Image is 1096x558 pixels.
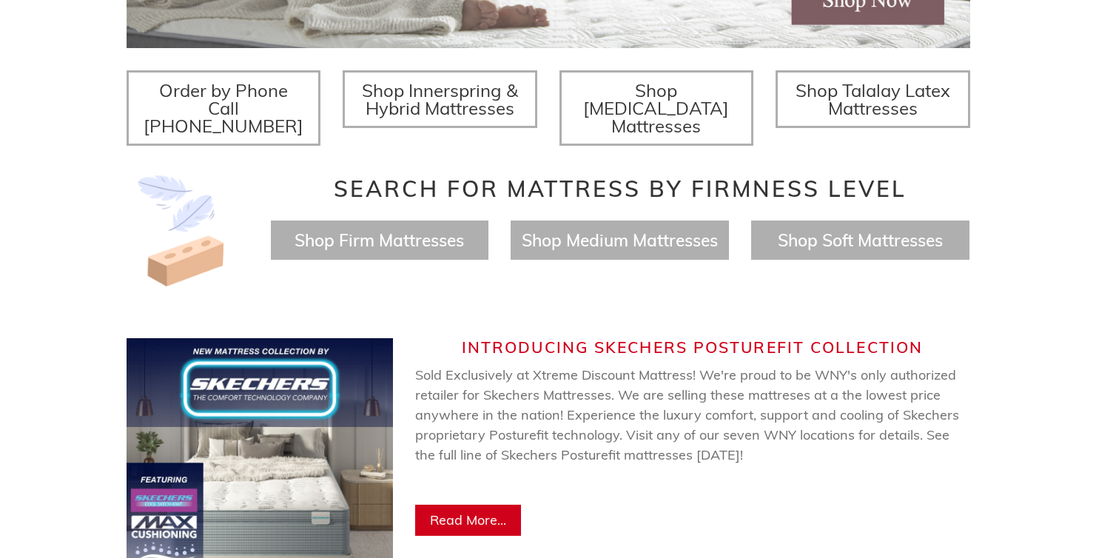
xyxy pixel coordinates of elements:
[430,511,506,528] span: Read More...
[522,229,718,251] a: Shop Medium Mattresses
[334,175,907,203] span: Search for Mattress by Firmness Level
[776,70,970,128] a: Shop Talalay Latex Mattresses
[415,505,521,536] a: Read More...
[778,229,943,251] a: Shop Soft Mattresses
[343,70,537,128] a: Shop Innerspring & Hybrid Mattresses
[462,337,923,357] span: Introducing Skechers Posturefit Collection
[559,70,754,146] a: Shop [MEDICAL_DATA] Mattresses
[362,79,518,119] span: Shop Innerspring & Hybrid Mattresses
[127,70,321,146] a: Order by Phone Call [PHONE_NUMBER]
[796,79,950,119] span: Shop Talalay Latex Mattresses
[127,175,238,286] img: Image-of-brick- and-feather-representing-firm-and-soft-feel
[415,366,959,503] span: Sold Exclusively at Xtreme Discount Mattress! We're proud to be WNY's only authorized retailer fo...
[295,229,464,251] a: Shop Firm Mattresses
[583,79,729,137] span: Shop [MEDICAL_DATA] Mattresses
[144,79,303,137] span: Order by Phone Call [PHONE_NUMBER]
